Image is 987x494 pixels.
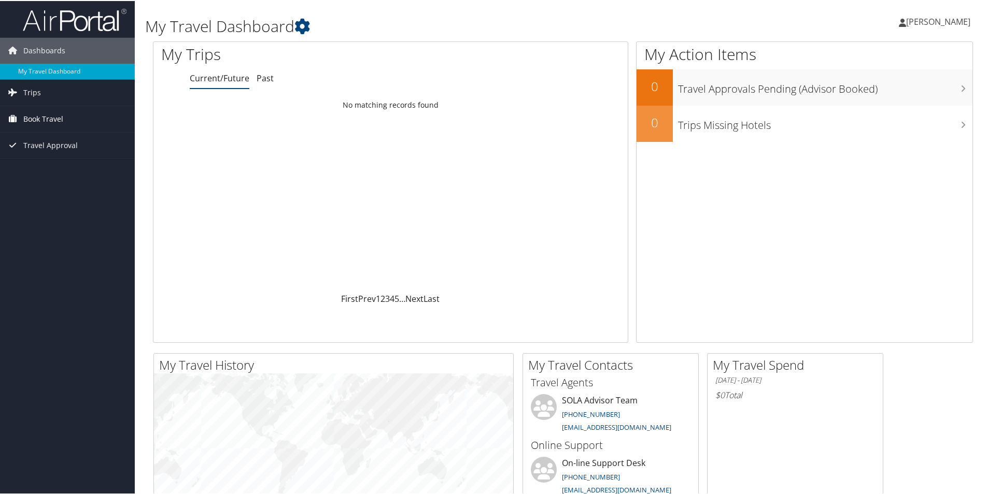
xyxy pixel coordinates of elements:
[190,71,249,83] a: Current/Future
[899,5,981,36] a: [PERSON_NAME]
[161,42,422,64] h1: My Trips
[637,42,972,64] h1: My Action Items
[678,112,972,132] h3: Trips Missing Hotels
[390,292,394,303] a: 4
[531,374,690,389] h3: Travel Agents
[159,355,513,373] h2: My Travel History
[562,409,620,418] a: [PHONE_NUMBER]
[531,437,690,452] h3: Online Support
[562,484,671,493] a: [EMAIL_ADDRESS][DOMAIN_NAME]
[715,374,875,384] h6: [DATE] - [DATE]
[637,105,972,141] a: 0Trips Missing Hotels
[906,15,970,26] span: [PERSON_NAME]
[637,68,972,105] a: 0Travel Approvals Pending (Advisor Booked)
[23,105,63,131] span: Book Travel
[23,7,126,31] img: airportal-logo.png
[528,355,698,373] h2: My Travel Contacts
[526,393,696,435] li: SOLA Advisor Team
[394,292,399,303] a: 5
[637,77,673,94] h2: 0
[358,292,376,303] a: Prev
[637,113,673,130] h2: 0
[376,292,380,303] a: 1
[23,132,78,157] span: Travel Approval
[23,37,65,63] span: Dashboards
[145,14,702,36] h1: My Travel Dashboard
[713,355,883,373] h2: My Travel Spend
[380,292,385,303] a: 2
[153,95,628,113] td: No matching records found
[678,76,972,95] h3: Travel Approvals Pending (Advisor Booked)
[341,292,358,303] a: First
[562,422,671,431] a: [EMAIL_ADDRESS][DOMAIN_NAME]
[562,471,620,481] a: [PHONE_NUMBER]
[257,71,274,83] a: Past
[405,292,424,303] a: Next
[715,388,875,400] h6: Total
[424,292,440,303] a: Last
[23,79,41,105] span: Trips
[399,292,405,303] span: …
[385,292,390,303] a: 3
[715,388,725,400] span: $0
